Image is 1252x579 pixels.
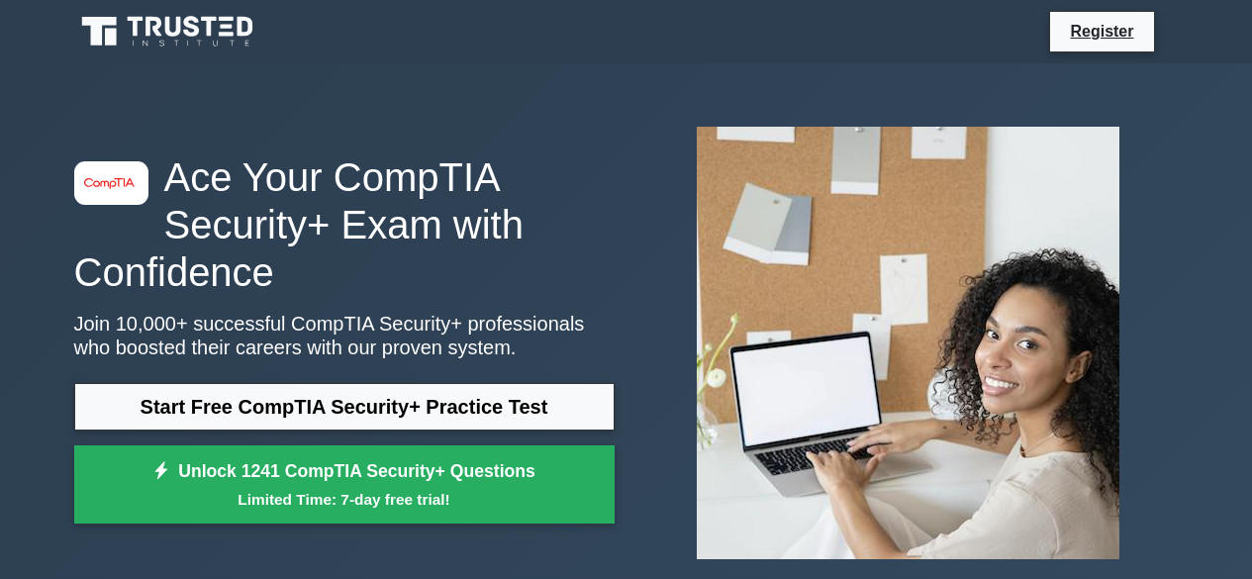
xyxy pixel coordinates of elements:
h1: Ace Your CompTIA Security+ Exam with Confidence [74,153,615,296]
a: Unlock 1241 CompTIA Security+ QuestionsLimited Time: 7-day free trial! [74,445,615,525]
a: Start Free CompTIA Security+ Practice Test [74,383,615,431]
small: Limited Time: 7-day free trial! [99,488,590,511]
p: Join 10,000+ successful CompTIA Security+ professionals who boosted their careers with our proven... [74,312,615,359]
a: Register [1058,19,1145,44]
